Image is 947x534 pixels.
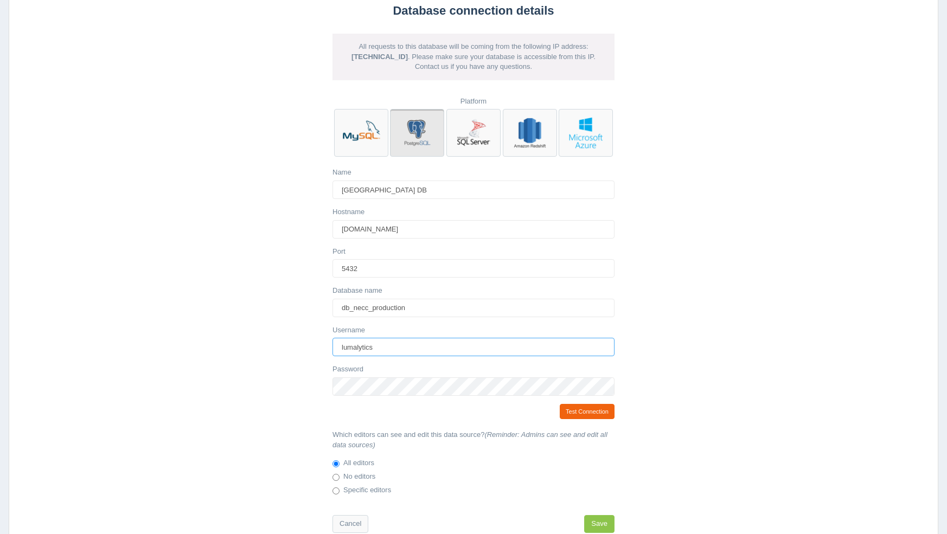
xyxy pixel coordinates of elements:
input: Database [332,299,615,317]
input: Hostname [332,220,615,239]
img: postgres-logo-2a39b71da5556ed1e0c4fc9480801debe643ffbdc4b70923c7f9380bd917af88.png [397,113,437,153]
input: Specific editors [332,487,340,494]
img: redshift-logo-048b97aea8eb6e3092756a4872194677b61a33f1974f2733bc4761497c8eeadf.png [510,113,550,153]
a: Test Connection [560,404,615,420]
input: Username [332,338,615,356]
label: Port [332,247,345,257]
img: sql_server-logo-002cb93598696aab371f6201db7a8fd77ac965b4a6b5177351452e3900b4bb5c.png [453,113,494,153]
label: Specific editors [332,485,391,496]
label: All editors [332,458,374,469]
input: Port [332,259,615,278]
label: No editors [332,472,375,482]
strong: [TECHNICAL_ID] [351,53,408,61]
label: Platform [460,96,487,107]
input: No editors [332,474,340,481]
label: Hostname [332,207,364,217]
img: mysql-logo-e60fdf34fc7258d6cee0a46fb4a0a85f3c1e4c25954dfb403a5288c8d259cb4e.png [341,113,381,153]
input: All editors [332,460,340,467]
em: (Reminder: Admins can see and edit all data sources) [332,430,607,449]
label: Which editors can see and edit this data source? [332,430,615,450]
input: Data source name [332,181,615,199]
label: Password [332,364,363,375]
label: Name [332,168,351,178]
button: Save [584,515,615,533]
a: Cancel [332,515,368,533]
img: azure-logo-0bd520c6b217f6623a66b0a3084005164c44459cd64bbd06b276523614e9bc2f.png [566,113,606,153]
label: Database name [332,286,382,296]
h3: Database connection details [332,4,615,17]
p: All requests to this database will be coming from the following IP address: . Please make sure yo... [332,34,615,80]
label: Username [332,325,365,336]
